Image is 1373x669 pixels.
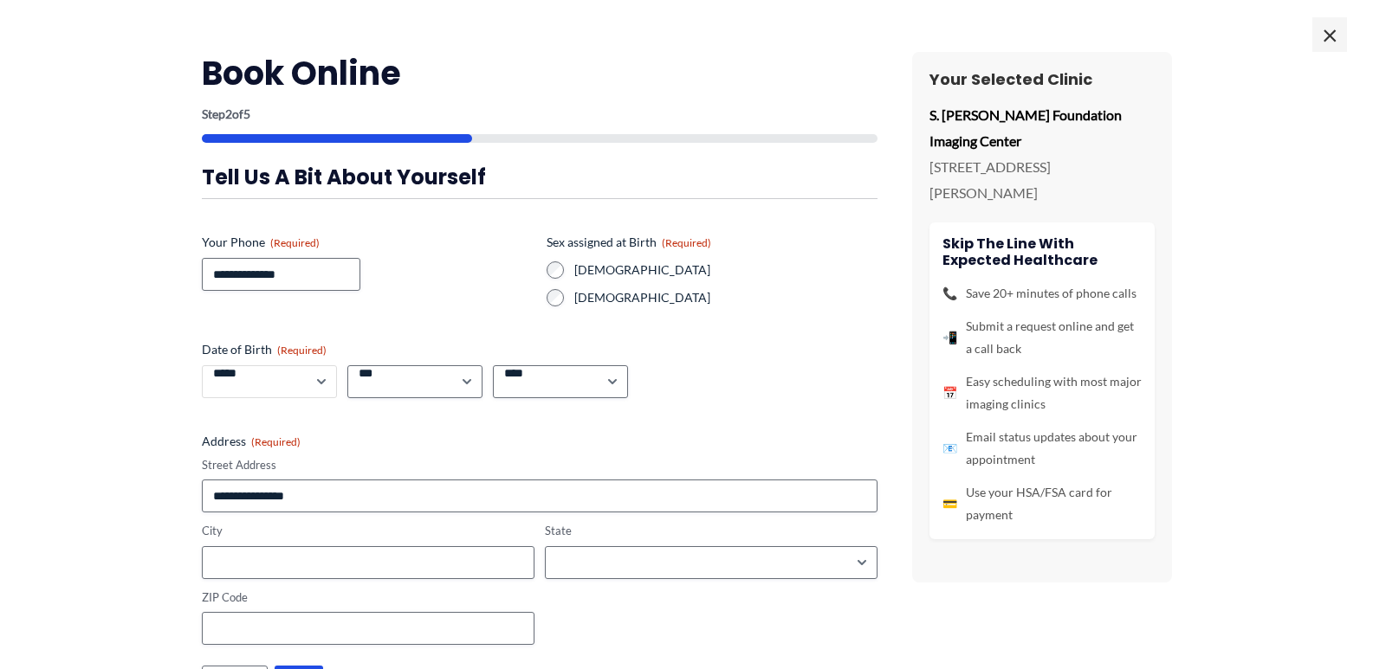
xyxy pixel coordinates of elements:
[942,282,1142,305] li: Save 20+ minutes of phone calls
[202,589,534,606] label: ZIP Code
[929,69,1155,89] h3: Your Selected Clinic
[277,344,327,357] span: (Required)
[545,523,878,539] label: State
[942,370,1142,415] li: Easy scheduling with most major imaging clinics
[942,437,957,460] span: 📧
[942,492,957,515] span: 💳
[942,315,1142,360] li: Submit a request online and get a call back
[942,481,1142,526] li: Use your HSA/FSA card for payment
[270,236,320,249] span: (Required)
[942,326,957,349] span: 📲
[243,106,250,121] span: 5
[1312,17,1347,52] span: ×
[547,234,711,251] legend: Sex assigned at Birth
[202,457,878,473] label: Street Address
[202,433,301,450] legend: Address
[942,382,957,404] span: 📅
[202,164,878,190] h3: Tell us a bit about yourself
[202,341,327,358] legend: Date of Birth
[202,523,534,539] label: City
[202,234,533,251] label: Your Phone
[942,235,1142,268] h4: Skip the line with Expected Healthcare
[929,154,1155,205] p: [STREET_ADDRESS][PERSON_NAME]
[202,52,878,94] h2: Book Online
[574,289,878,306] label: [DEMOGRAPHIC_DATA]
[574,261,878,279] label: [DEMOGRAPHIC_DATA]
[225,106,232,121] span: 2
[942,282,957,305] span: 📞
[942,426,1142,471] li: Email status updates about your appointment
[662,236,711,249] span: (Required)
[251,435,301,448] span: (Required)
[202,108,878,120] p: Step of
[929,102,1155,153] p: S. [PERSON_NAME] Foundation Imaging Center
